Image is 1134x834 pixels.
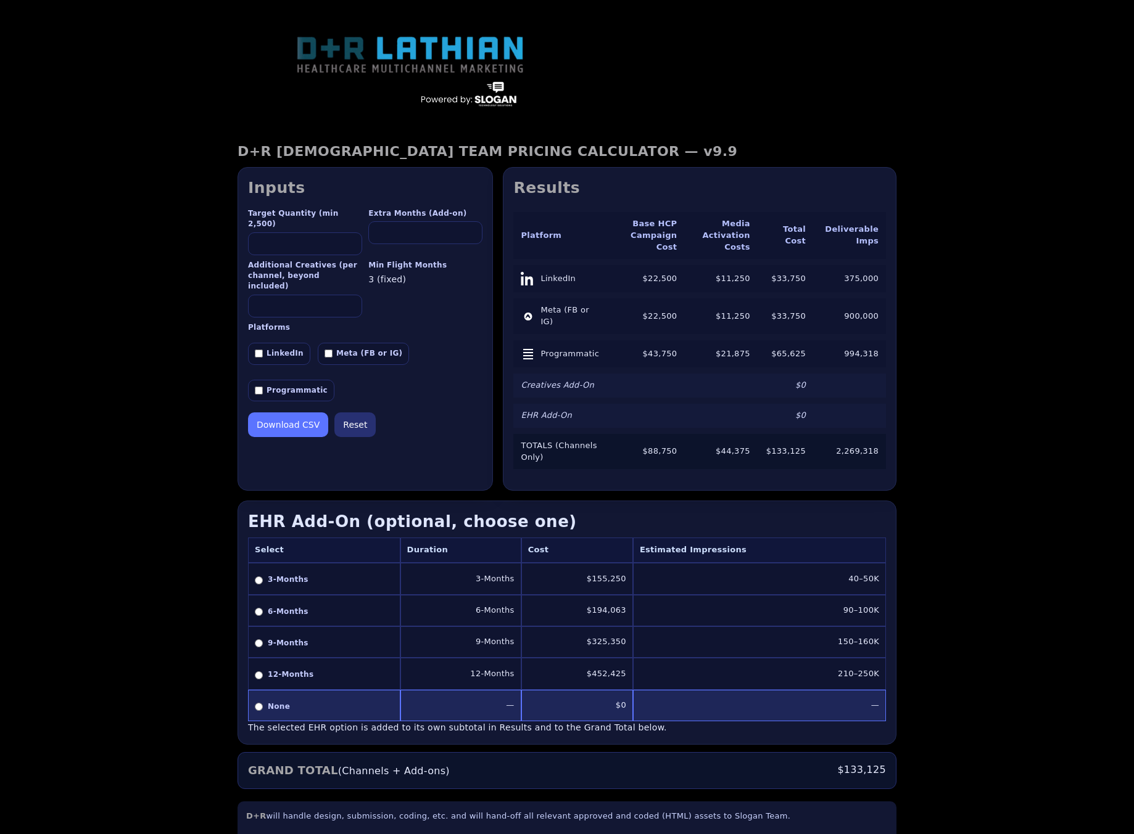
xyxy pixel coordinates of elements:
[400,563,521,594] td: 3-Months
[611,298,685,334] td: $22,500
[255,638,394,648] label: 9-Months
[758,212,813,260] th: Total Cost
[540,305,603,328] span: Meta (FB or IG)
[633,538,886,563] th: Estimated Impressions
[255,386,263,395] input: Programmatic
[368,273,482,285] div: 3 (fixed)
[248,260,362,292] label: Additional Creatives (per channel, beyond included)
[255,701,394,712] label: None
[813,212,886,260] th: Deliverable Imps
[633,626,886,658] td: 150–160K
[255,607,394,617] label: 6-Months
[255,608,263,616] input: 6-Months
[758,374,813,398] td: $0
[248,343,310,364] label: LinkedIn
[521,626,633,658] td: $325,350
[248,380,334,401] label: Programmatic
[400,690,521,721] td: —
[521,658,633,689] td: $452,425
[248,762,450,779] span: (Channels + Add-ons)
[248,208,362,230] label: Target Quantity (min 2,500)
[611,265,685,292] td: $22,500
[513,404,610,428] td: EHR Add-On
[521,563,633,594] td: $155,250
[633,658,886,689] td: 210–250K
[400,626,521,658] td: 9-Months
[248,764,338,777] strong: GRAND TOTAL
[813,434,886,470] td: 2,269,318
[248,178,482,198] h2: Inputs
[513,374,610,398] td: Creatives Add-On
[318,343,409,364] label: Meta (FB or IG)
[684,434,757,470] td: $44,375
[246,811,267,820] strong: D+R
[255,703,263,711] input: None
[611,212,685,260] th: Base HCP Campaign Cost
[813,340,886,367] td: 994,318
[255,639,263,647] input: 9-Months
[684,265,757,292] td: $11,250
[255,576,263,584] input: 3-Months
[758,434,813,470] td: $133,125
[758,340,813,367] td: $65,625
[248,538,400,563] th: Select
[400,595,521,626] td: 6-Months
[238,143,896,160] h1: D+R [DEMOGRAPHIC_DATA] TEAM PRICING CALCULATOR — v9.9
[368,260,482,271] label: Min Flight Months
[633,563,886,594] td: 40–50K
[633,595,886,626] td: 90–100K
[684,298,757,334] td: $11,250
[540,348,599,360] span: Programmatic
[248,322,482,333] label: Platforms
[513,434,610,470] td: TOTALS (Channels Only)
[255,671,263,679] input: 12-Months
[837,762,886,779] span: $133,125
[246,810,888,822] p: will handle design, submission, coding, etc. and will hand-off all relevant approved and coded (H...
[521,595,633,626] td: $194,063
[255,350,263,358] input: LinkedIn
[521,538,633,563] th: Cost
[325,350,333,358] input: Meta (FB or IG)
[400,658,521,689] td: 12-Months
[758,265,813,292] td: $33,750
[633,690,886,721] td: —
[521,690,633,721] td: $0
[611,434,685,470] td: $88,750
[684,340,757,367] td: $21,875
[400,538,521,563] th: Duration
[255,669,394,680] label: 12-Months
[334,412,376,437] button: Reset
[248,511,886,533] h3: EHR Add-On (optional, choose one)
[368,208,482,219] label: Extra Months (Add-on)
[513,178,886,198] h2: Results
[758,404,813,428] td: $0
[758,298,813,334] td: $33,750
[684,212,757,260] th: Media Activation Costs
[813,298,886,334] td: 900,000
[248,721,886,734] div: The selected EHR option is added to its own subtotal in Results and to the Grand Total below.
[540,273,576,285] span: LinkedIn
[255,574,394,585] label: 3-Months
[513,212,610,260] th: Platform
[813,265,886,292] td: 375,000
[611,340,685,367] td: $43,750
[248,412,328,437] button: Download CSV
